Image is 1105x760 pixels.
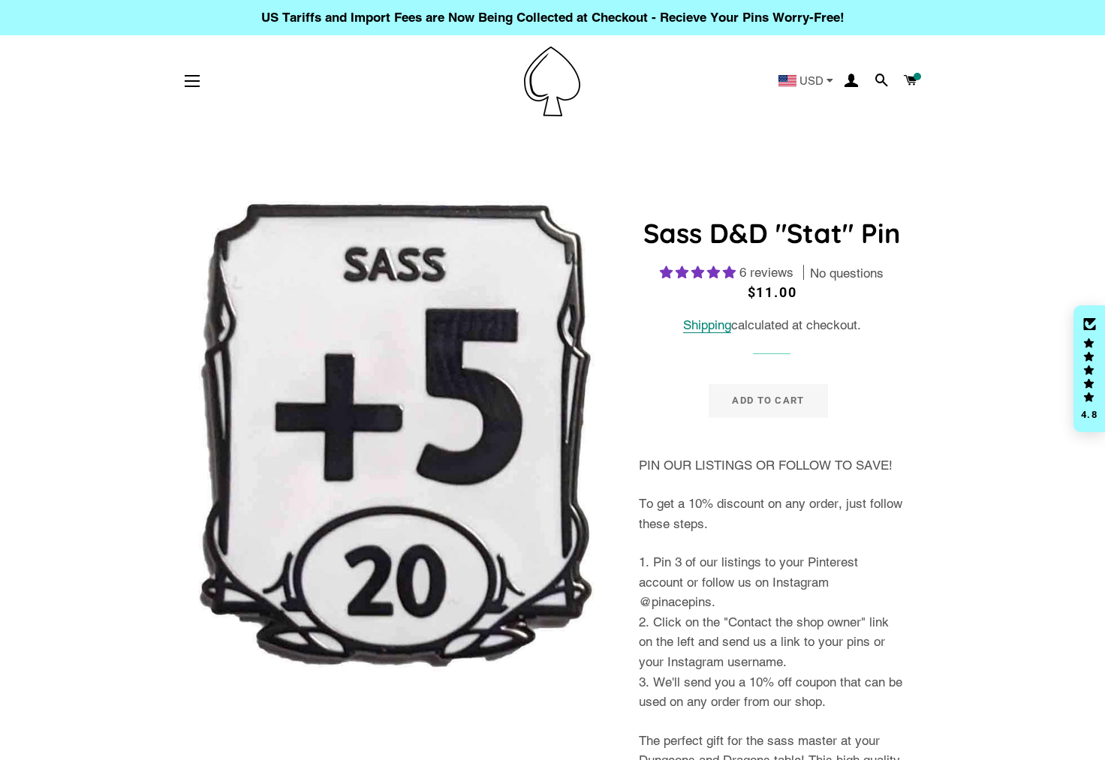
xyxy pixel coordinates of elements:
[524,47,580,116] img: Pin-Ace
[639,552,905,712] p: 1. Pin 3 of our listings to your Pinterest account or follow us on Instagram @pinacepins. 2. Clic...
[748,284,797,300] span: $11.00
[639,215,905,252] h1: Sass D&D "Stat" Pin
[799,75,823,86] span: USD
[639,315,905,335] div: calculated at checkout.
[1080,410,1098,419] div: 4.8
[660,265,739,280] span: 5.00 stars
[810,265,884,283] span: No questions
[683,317,731,333] a: Shipping
[709,384,827,417] button: Add to Cart
[639,455,905,476] p: PIN OUR LISTINGS OR FOLLOW TO SAVE!
[732,395,804,406] span: Add to Cart
[639,494,905,533] p: To get a 10% discount on any order, just follow these steps.
[181,188,605,680] img: Sass D&D "Stat" Pin - Pin-Ace
[739,265,793,280] span: 6 reviews
[1073,305,1105,433] div: Click to open Judge.me floating reviews tab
